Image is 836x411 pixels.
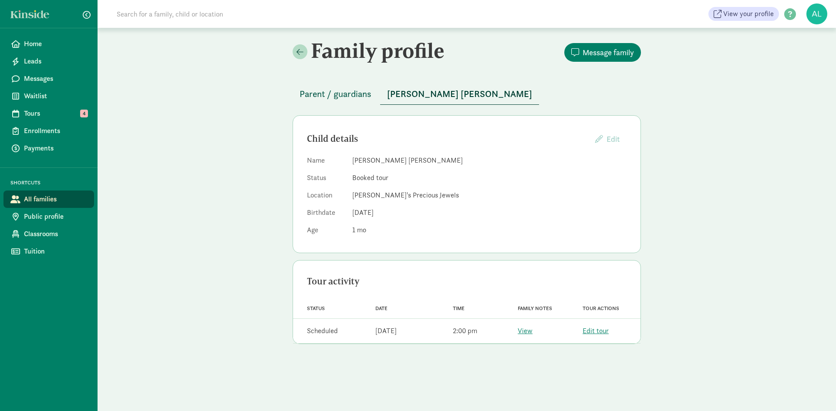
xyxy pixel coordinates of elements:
dt: Location [307,190,345,204]
span: 4 [80,110,88,117]
button: [PERSON_NAME] [PERSON_NAME] [380,84,539,105]
a: [PERSON_NAME] [PERSON_NAME] [380,89,539,99]
iframe: Chat Widget [792,369,836,411]
a: Public profile [3,208,94,225]
button: Parent / guardians [293,84,378,104]
h2: Family profile [293,38,465,63]
span: Home [24,39,87,49]
dt: Age [307,225,345,239]
a: Enrollments [3,122,94,140]
a: All families [3,190,94,208]
span: Parent / guardians [300,87,371,101]
span: Tuition [24,246,87,257]
a: Waitlist [3,87,94,105]
dt: Name [307,155,345,169]
span: Enrollments [24,126,87,136]
span: Classrooms [24,229,87,239]
dd: [PERSON_NAME] [PERSON_NAME] [352,155,627,166]
span: Public profile [24,211,87,222]
span: All families [24,194,87,204]
div: Scheduled [307,326,338,336]
span: Status [307,305,325,311]
span: Leads [24,56,87,67]
a: Payments [3,140,94,157]
div: [DATE] [375,326,397,336]
span: Message family [583,47,634,58]
span: Messages [24,74,87,84]
span: Time [453,305,465,311]
a: Home [3,35,94,53]
a: Parent / guardians [293,89,378,99]
button: Message family [564,43,641,62]
div: Tour activity [307,274,627,288]
button: Edit [588,130,627,148]
input: Search for a family, child or location [111,5,356,23]
dd: Booked tour [352,173,627,183]
span: [PERSON_NAME] [PERSON_NAME] [387,87,532,101]
a: Leads [3,53,94,70]
a: Messages [3,70,94,87]
a: Edit tour [583,326,609,335]
span: Tour actions [583,305,619,311]
a: View your profile [708,7,779,21]
div: Child details [307,132,588,146]
a: Classrooms [3,225,94,243]
span: Date [375,305,388,311]
span: View your profile [723,9,774,19]
span: 1 [352,225,366,234]
span: Waitlist [24,91,87,101]
dt: Birthdate [307,207,345,221]
dd: [PERSON_NAME]'s Precious Jewels [352,190,627,200]
a: Tuition [3,243,94,260]
span: Edit [607,134,620,144]
span: Tours [24,108,87,119]
a: View [518,326,533,335]
span: Payments [24,143,87,154]
dt: Status [307,173,345,187]
span: Family notes [518,305,552,311]
a: Tours 4 [3,105,94,122]
div: 2:00 pm [453,326,477,336]
span: [DATE] [352,208,374,217]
